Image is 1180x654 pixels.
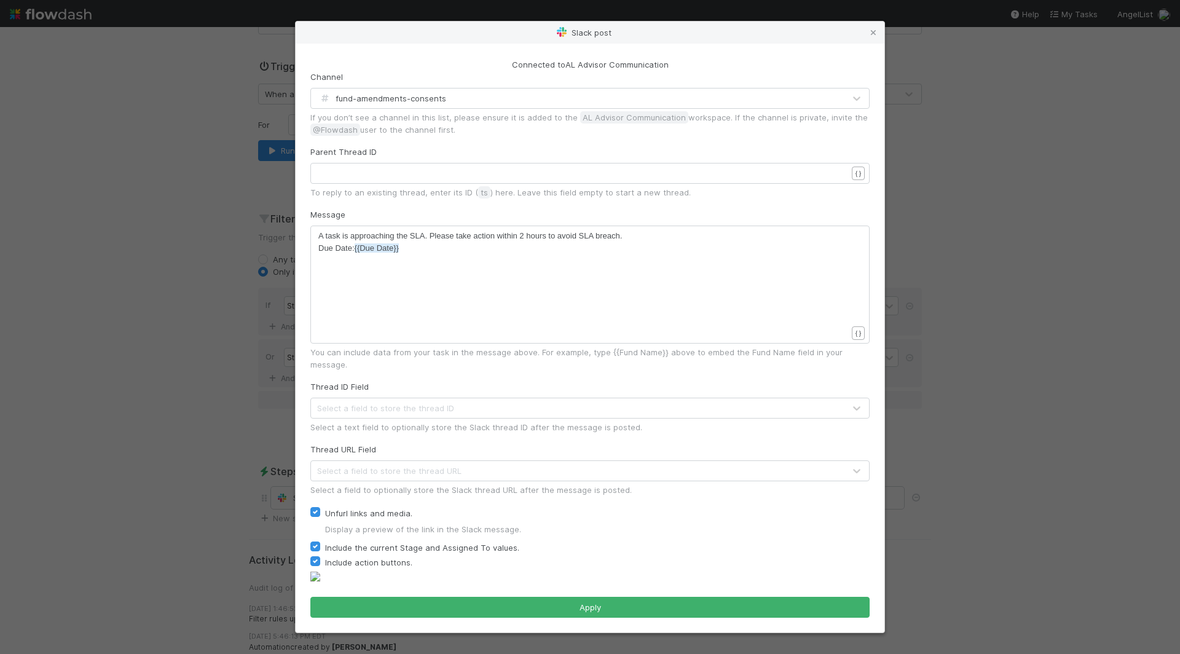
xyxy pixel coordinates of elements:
[580,111,688,124] span: AL Advisor Communication
[310,484,870,496] div: Select a field to optionally store the Slack thread URL after the message is posted.
[317,465,462,477] div: Select a field to store the thread URL
[318,243,399,253] span: Due Date:
[355,243,399,253] span: {{Due Date}}
[325,540,519,555] label: Include the current Stage and Assigned To values.
[310,421,870,433] div: Select a text field to optionally store the Slack thread ID after the message is posted.
[310,146,377,158] label: Parent Thread ID
[310,597,870,618] button: Apply
[310,71,343,83] label: Channel
[310,346,870,371] div: You can include data from your task in the message above. For example, type {{Fund Name}} above t...
[310,124,360,136] span: @Flowdash
[310,58,870,71] div: Connected to AL Advisor Communication
[852,326,865,340] button: { }
[325,555,412,570] label: Include action buttons.
[557,27,567,37] img: slack-logo-be3b6b95c164fb0f6cff.svg
[317,93,446,103] span: fund-amendments-consents
[317,402,454,414] div: Select a field to store the thread ID
[318,231,622,240] span: A task is approaching the SLA. Please take action within 2 hours to avoid SLA breach.
[325,523,870,535] div: Display a preview of the link in the Slack message.
[310,111,870,136] div: If you don’t see a channel in this list, please ensure it is added to the workspace. If the chann...
[325,506,412,521] label: Unfurl links and media.
[310,380,369,393] label: Thread ID Field
[310,208,345,221] label: Message
[310,186,870,199] div: To reply to an existing thread, enter its ID ( ) here. Leave this field empty to start a new thread.
[296,22,884,44] div: Slack post
[852,167,865,180] button: { }
[310,572,320,581] img: slack-post-preview-sync-and-actions-bbae0aa73c448377dbe6.png
[478,186,490,199] span: ts
[310,443,376,455] label: Thread URL Field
